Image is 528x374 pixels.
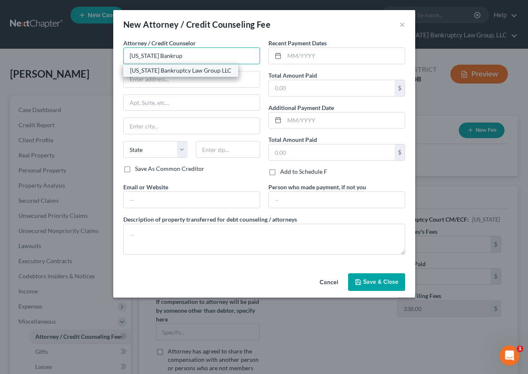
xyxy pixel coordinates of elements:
[268,71,317,80] label: Total Amount Paid
[268,183,366,191] label: Person who made payment, if not you
[269,192,405,208] input: --
[284,112,405,128] input: MM/YYYY
[130,66,231,75] div: [US_STATE] Bankruptcy Law Group LLC
[268,103,334,112] label: Additional Payment Date
[284,48,405,64] input: MM/YYYY
[363,278,398,285] span: Save & Close
[135,165,204,173] label: Save As Common Creditor
[124,192,260,208] input: --
[123,183,168,191] label: Email or Website
[280,167,327,176] label: Add to Schedule F
[124,71,260,87] input: Enter address...
[123,215,297,224] label: Description of property transferred for debt counseling / attorneys
[348,273,405,291] button: Save & Close
[268,39,327,47] label: Recent Payment Dates
[123,47,260,64] input: Search creditor by name...
[499,345,520,366] iframe: Intercom live chat
[196,141,260,158] input: Enter zip...
[268,135,317,144] label: Total Amount Paid
[395,144,405,160] div: $
[269,144,395,160] input: 0.00
[123,19,141,29] span: New
[313,274,345,291] button: Cancel
[517,345,523,352] span: 1
[269,80,395,96] input: 0.00
[395,80,405,96] div: $
[123,39,196,47] span: Attorney / Credit Counselor
[124,95,260,111] input: Apt, Suite, etc...
[124,118,260,134] input: Enter city...
[399,19,405,29] button: ×
[143,19,271,29] span: Attorney / Credit Counseling Fee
